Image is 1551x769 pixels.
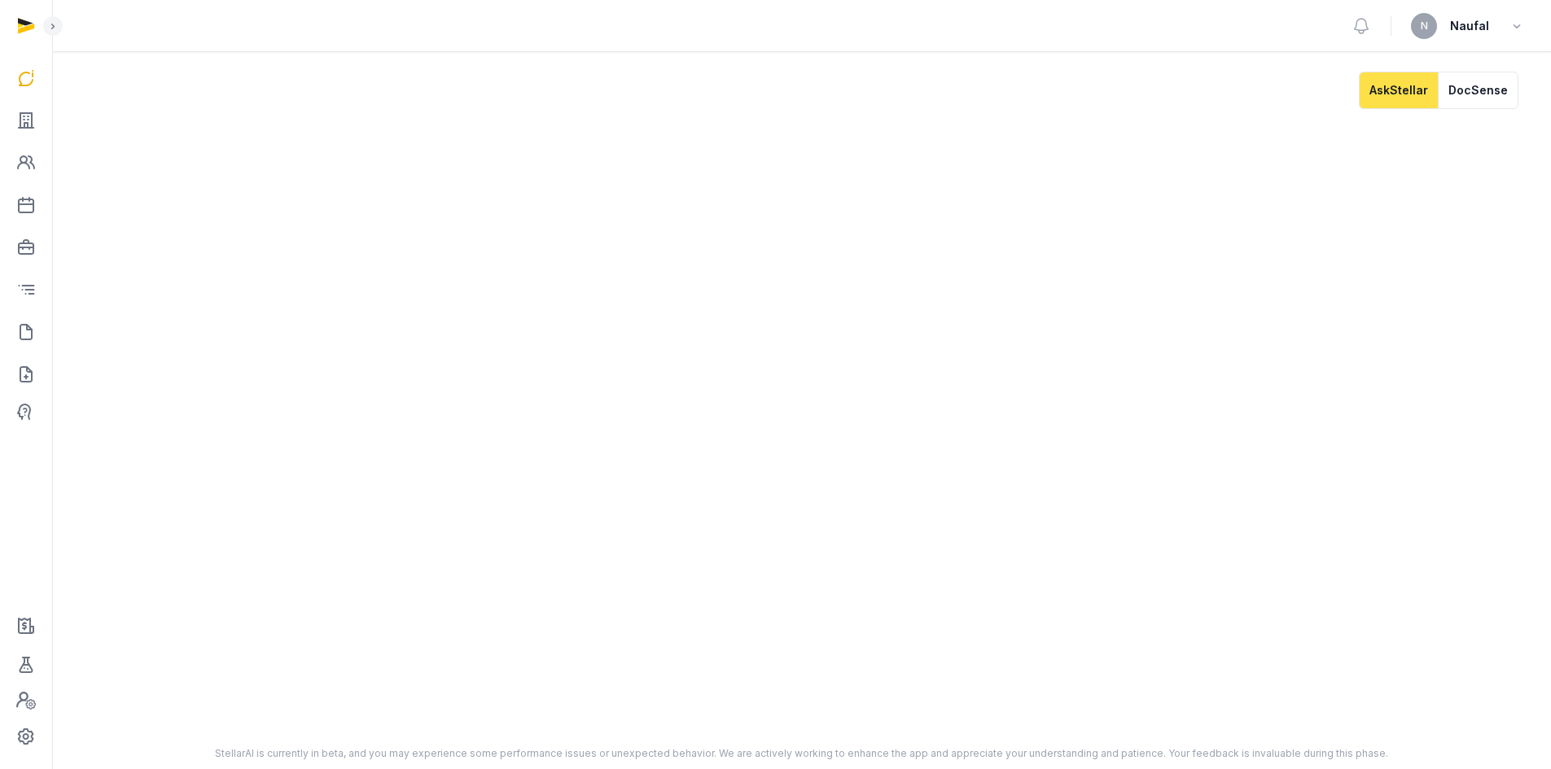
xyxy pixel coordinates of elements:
[1359,72,1438,109] button: AskStellar
[1421,21,1428,31] span: N
[1438,72,1518,109] button: DocSense
[202,747,1401,760] div: StellarAI is currently in beta, and you may experience some performance issues or unexpected beha...
[1450,16,1489,36] span: Naufal
[1411,13,1437,39] button: N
